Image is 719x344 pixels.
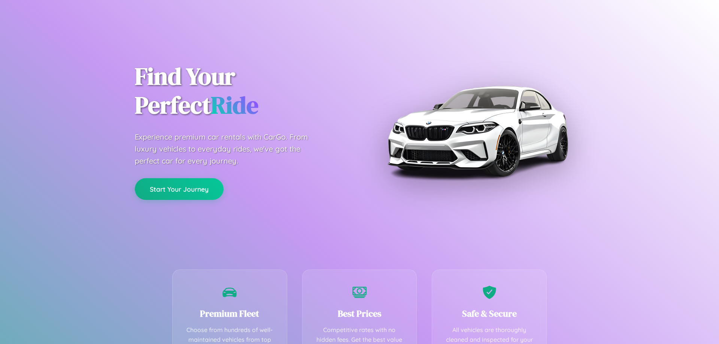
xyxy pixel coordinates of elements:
[384,37,571,225] img: Premium BMW car rental vehicle
[184,307,276,320] h3: Premium Fleet
[135,178,224,200] button: Start Your Journey
[135,131,322,167] p: Experience premium car rentals with CarGo. From luxury vehicles to everyday rides, we've got the ...
[314,307,406,320] h3: Best Prices
[135,62,348,120] h1: Find Your Perfect
[211,89,258,121] span: Ride
[443,307,535,320] h3: Safe & Secure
